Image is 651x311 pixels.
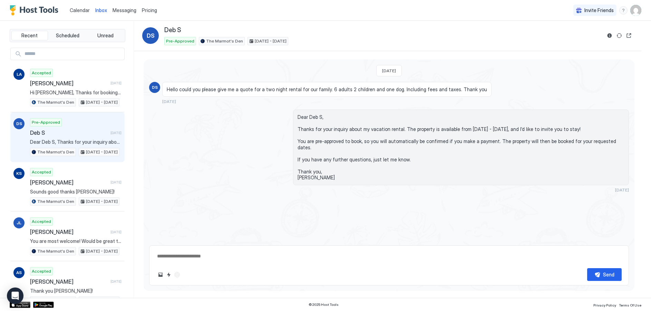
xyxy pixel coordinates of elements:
button: Quick reply [165,271,173,279]
span: [DATE] - [DATE] [86,149,118,155]
span: [PERSON_NAME] [30,278,108,285]
button: Sync reservation [615,31,623,40]
button: Open reservation [625,31,633,40]
span: You are most welcome! Would be great to see you again. [30,238,122,244]
button: Upload image [156,271,165,279]
a: Privacy Policy [593,301,616,308]
span: Accepted [32,169,51,175]
span: [DATE] [382,68,396,73]
span: [PERSON_NAME] [30,179,108,186]
span: LA [17,71,22,77]
span: Accepted [32,218,51,225]
span: Deb S [164,26,181,34]
span: [DATE] - [DATE] [86,298,118,304]
button: Scheduled [49,31,86,40]
span: The Marmot's Den [37,298,74,304]
span: Pre-Approved [32,119,60,125]
span: AS [16,270,22,276]
button: Reservation information [605,31,614,40]
input: Input Field [22,48,124,60]
span: DS [147,31,155,40]
a: Terms Of Use [619,301,641,308]
span: The Marmot's Den [206,38,243,44]
div: Send [603,271,614,278]
span: The Marmot's Den [37,248,74,254]
span: The Marmot's Den [37,149,74,155]
span: Dear Deb S, Thanks for your inquiry about my vacation rental. The property is available from [DAT... [30,139,122,145]
span: Scheduled [56,32,79,39]
button: Unread [87,31,124,40]
span: JL [17,220,21,226]
span: [DATE] [110,279,122,284]
span: [DATE] [110,131,122,135]
span: [DATE] [615,187,629,192]
span: Messaging [113,7,136,13]
a: App Store [10,302,30,308]
div: menu [619,6,628,15]
span: Hello could you please give me a quote for a two night rental for our family. 6 adults 2 children... [167,86,487,93]
span: Deb S [30,129,108,136]
button: Recent [11,31,48,40]
span: [DATE] - [DATE] [86,198,118,205]
span: Invite Friends [584,7,614,13]
span: Accepted [32,268,51,274]
div: User profile [630,5,641,16]
span: KS [16,170,22,177]
span: © 2025 Host Tools [309,302,339,307]
span: Thank you [PERSON_NAME]! [30,288,122,294]
a: Calendar [70,7,90,14]
span: [DATE] [110,81,122,85]
span: [DATE] [110,230,122,234]
button: Send [587,268,622,281]
span: The Marmot's Den [37,99,74,105]
span: Inbox [95,7,107,13]
span: [PERSON_NAME] [30,228,108,235]
span: Dear Deb S, Thanks for your inquiry about my vacation rental. The property is available from [DAT... [298,114,624,181]
div: Open Intercom Messenger [7,288,23,304]
span: [DATE] - [DATE] [86,248,118,254]
span: [DATE] [162,99,176,104]
span: DS [152,84,158,91]
span: Pricing [142,7,157,13]
span: Terms Of Use [619,303,641,307]
span: Sounds good thanks [PERSON_NAME]! [30,189,122,195]
span: Privacy Policy [593,303,616,307]
span: Calendar [70,7,90,13]
span: Hi [PERSON_NAME], Thanks for booking our place! I'll send you more details including check-in ins... [30,89,122,96]
span: The Marmot's Den [37,198,74,205]
span: Recent [21,32,38,39]
span: [DATE] - [DATE] [86,99,118,105]
span: [DATE] [110,180,122,185]
a: Messaging [113,7,136,14]
span: DS [16,121,22,127]
span: Unread [97,32,114,39]
div: tab-group [10,29,125,42]
span: Accepted [32,70,51,76]
a: Inbox [95,7,107,14]
a: Google Play Store [33,302,54,308]
span: Pre-Approved [166,38,194,44]
span: [PERSON_NAME] [30,80,108,87]
a: Host Tools Logo [10,5,61,16]
span: [DATE] - [DATE] [255,38,286,44]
